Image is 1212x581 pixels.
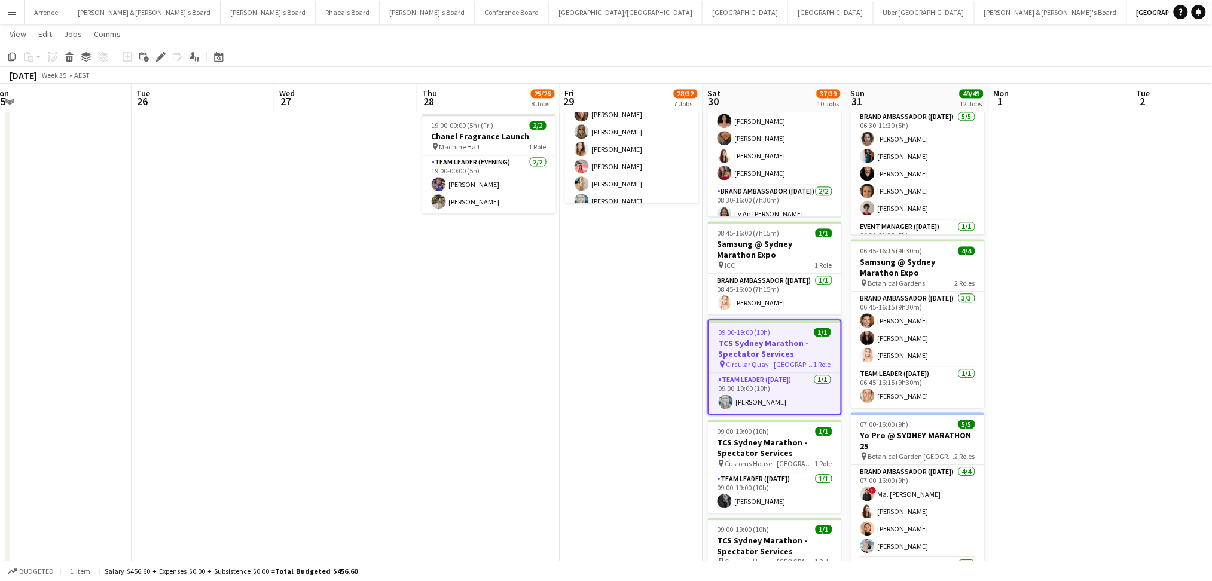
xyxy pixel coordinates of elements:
[816,525,832,534] span: 1/1
[719,328,771,337] span: 09:00-19:00 (10h)
[849,94,865,108] span: 31
[868,279,926,288] span: Botanical Gardens
[532,99,554,108] div: 8 Jobs
[708,420,842,513] app-job-card: 09:00-19:00 (10h)1/1TCS Sydney Marathon - Spectator Services Customs House - [GEOGRAPHIC_DATA]1 R...
[817,99,840,108] div: 10 Jobs
[958,246,975,255] span: 4/4
[869,487,877,494] span: !
[1135,94,1150,108] span: 2
[709,338,841,359] h3: TCS Sydney Marathon - Spectator Services
[975,1,1127,24] button: [PERSON_NAME] & [PERSON_NAME]'s Board
[674,89,698,98] span: 28/32
[708,437,842,458] h3: TCS Sydney Marathon - Spectator Services
[422,155,556,213] app-card-role: Team Leader (Evening)2/219:00-00:00 (5h)[PERSON_NAME][PERSON_NAME]
[726,360,814,369] span: Circular Quay - [GEOGRAPHIC_DATA] - [GEOGRAPHIC_DATA]
[851,465,985,558] app-card-role: Brand Ambassador ([DATE])4/407:00-16:00 (9h)!Ma. [PERSON_NAME][PERSON_NAME][PERSON_NAME][PERSON_N...
[851,256,985,278] h3: Samsung @ Sydney Marathon Expo
[105,567,358,576] div: Salary $456.60 + Expenses $0.00 + Subsistence $0.00 =
[38,29,52,39] span: Edit
[422,131,556,142] h3: Chanel Fragrance Launch
[725,557,815,566] span: Customs House - [GEOGRAPHIC_DATA]
[708,185,842,243] app-card-role: Brand Ambassador ([DATE])2/208:30-16:00 (7h30m)Ly An [PERSON_NAME]
[432,121,494,130] span: 19:00-00:00 (5h) (Fri)
[725,459,815,468] span: Customs House - [GEOGRAPHIC_DATA]
[708,221,842,314] app-job-card: 08:45-16:00 (7h15m)1/1Samsung @ Sydney Marathon Expo ICC1 RoleBrand Ambassador ([DATE])1/108:45-1...
[19,567,54,576] span: Budgeted
[39,71,69,79] span: Week 35
[992,94,1009,108] span: 1
[708,472,842,513] app-card-role: Team Leader ([DATE])1/109:00-19:00 (10h)[PERSON_NAME]
[531,89,555,98] span: 25/26
[708,319,842,415] app-job-card: 09:00-19:00 (10h)1/1TCS Sydney Marathon - Spectator Services Circular Quay - [GEOGRAPHIC_DATA] - ...
[815,557,832,566] span: 1 Role
[814,360,831,369] span: 1 Role
[277,94,295,108] span: 27
[851,88,865,99] span: Sun
[439,142,480,151] span: Machine Hall
[815,459,832,468] span: 1 Role
[64,29,82,39] span: Jobs
[851,367,985,408] app-card-role: Team Leader ([DATE])1/106:45-16:15 (9h30m)[PERSON_NAME]
[475,1,549,24] button: Conference Board
[529,142,547,151] span: 1 Role
[380,1,475,24] button: [PERSON_NAME]'s Board
[708,88,721,99] span: Sat
[530,121,547,130] span: 2/2
[1137,88,1150,99] span: Tue
[708,535,842,556] h3: TCS Sydney Marathon - Spectator Services
[708,39,842,216] app-job-card: 08:30-16:00 (7h30m)9/9Sydney Marathon Expo (Elevate) Sydney Marathon4 RolesBrand Ambassador ([DAT...
[68,1,221,24] button: [PERSON_NAME] & [PERSON_NAME]'s Board
[25,1,68,24] button: Arrence
[788,1,874,24] button: [GEOGRAPHIC_DATA]
[703,1,788,24] button: [GEOGRAPHIC_DATA]
[955,279,975,288] span: 2 Roles
[708,238,842,260] h3: Samsung @ Sydney Marathon Expo
[960,89,984,98] span: 49/49
[565,88,575,99] span: Fri
[851,430,985,451] h3: Yo Pro @ SYDNEY MARATHON 25
[994,88,1009,99] span: Mon
[6,565,56,578] button: Budgeted
[136,88,150,99] span: Tue
[565,26,699,203] app-job-card: 15:00-21:00 (6h)9/9Nike Womens Activation [STREET_ADDRESS][PERSON_NAME]3 RolesBrand Ambassador ([...
[851,110,985,220] app-card-role: Brand Ambassador ([DATE])5/506:30-11:30 (5h)[PERSON_NAME][PERSON_NAME][PERSON_NAME][PERSON_NAME][...
[860,420,909,429] span: 07:00-16:00 (9h)
[10,69,37,81] div: [DATE]
[718,228,780,237] span: 08:45-16:00 (7h15m)
[851,57,985,234] app-job-card: 06:30-11:30 (5h)6/6Powerade x Sydney Marathon Sydney Conservatorium of Music2 RolesBrand Ambassad...
[94,29,121,39] span: Comms
[59,26,87,42] a: Jobs
[955,452,975,461] span: 2 Roles
[816,228,832,237] span: 1/1
[718,525,770,534] span: 09:00-19:00 (10h)
[816,427,832,436] span: 1/1
[565,68,699,213] app-card-role: Brand Ambassador ([PERSON_NAME])7/715:00-21:00 (6h)[PERSON_NAME][PERSON_NAME][PERSON_NAME][PERSON...
[709,373,841,414] app-card-role: Team Leader ([DATE])1/109:00-19:00 (10h)[PERSON_NAME]
[851,292,985,367] app-card-role: Brand Ambassador ([DATE])3/306:45-16:15 (9h30m)[PERSON_NAME][PERSON_NAME][PERSON_NAME]
[420,94,437,108] span: 28
[66,567,94,576] span: 1 item
[549,1,703,24] button: [GEOGRAPHIC_DATA]/[GEOGRAPHIC_DATA]
[725,261,735,270] span: ICC
[814,328,831,337] span: 1/1
[860,246,923,255] span: 06:45-16:15 (9h30m)
[422,114,556,213] app-job-card: 19:00-00:00 (5h) (Fri)2/2Chanel Fragrance Launch Machine Hall1 RoleTeam Leader (Evening)2/219:00-...
[275,567,358,576] span: Total Budgeted $456.60
[33,26,57,42] a: Edit
[74,71,90,79] div: AEST
[815,261,832,270] span: 1 Role
[960,99,983,108] div: 12 Jobs
[851,220,985,261] app-card-role: Event Manager ([DATE])1/106:30-11:30 (5h)
[851,239,985,408] app-job-card: 06:45-16:15 (9h30m)4/4Samsung @ Sydney Marathon Expo Botanical Gardens2 RolesBrand Ambassador ([D...
[422,88,437,99] span: Thu
[874,1,975,24] button: Uber [GEOGRAPHIC_DATA]
[868,452,955,461] span: Botanical Garden [GEOGRAPHIC_DATA]
[316,1,380,24] button: Rhaea's Board
[221,1,316,24] button: [PERSON_NAME]'s Board
[706,94,721,108] span: 30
